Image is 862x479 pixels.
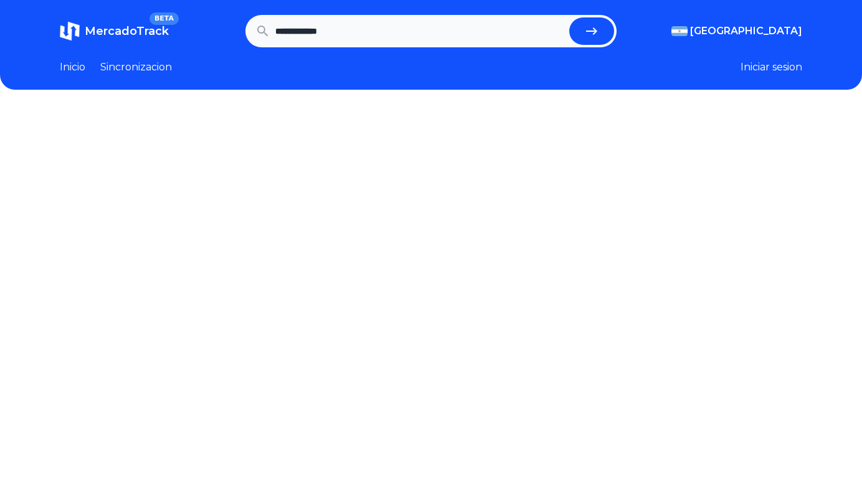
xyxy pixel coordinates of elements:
a: MercadoTrackBETA [60,21,169,41]
button: [GEOGRAPHIC_DATA] [671,24,802,39]
span: MercadoTrack [85,24,169,38]
a: Sincronizacion [100,60,172,75]
img: MercadoTrack [60,21,80,41]
span: BETA [149,12,179,25]
button: Iniciar sesion [741,60,802,75]
a: Inicio [60,60,85,75]
img: Argentina [671,26,688,36]
span: [GEOGRAPHIC_DATA] [690,24,802,39]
